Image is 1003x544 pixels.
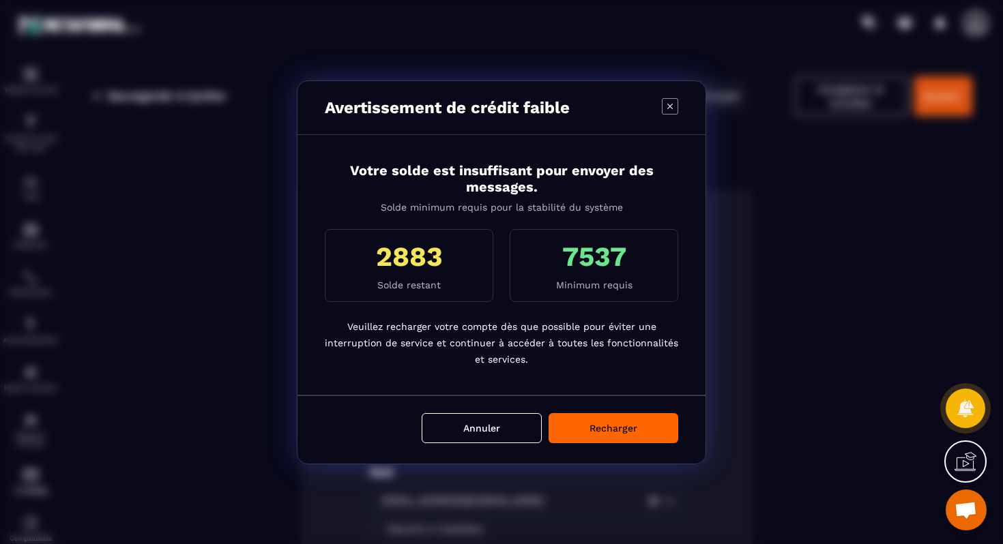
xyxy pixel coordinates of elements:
[325,162,678,195] p: Votre solde est insuffisant pour envoyer des messages.
[35,35,154,46] div: Domaine: [DOMAIN_NAME]
[55,79,66,90] img: tab_domain_overview_orange.svg
[422,413,542,443] button: Annuler
[325,202,678,213] p: Solde minimum requis pour la stabilité du système
[38,22,67,33] div: v 4.0.25
[325,318,678,367] p: Veuillez recharger votre compte dès que possible pour éviter une interruption de service et conti...
[22,22,33,33] img: logo_orange.svg
[325,98,570,117] p: Avertissement de crédit faible
[946,489,987,530] div: Ouvrir le chat
[521,279,667,290] p: Minimum requis
[549,413,678,443] button: Recharger
[336,241,482,273] h3: 2883
[22,35,33,46] img: website_grey.svg
[170,80,209,89] div: Mots-clés
[336,279,482,290] p: Solde restant
[155,79,166,90] img: tab_keywords_by_traffic_grey.svg
[70,80,105,89] div: Domaine
[521,241,667,273] h3: 7537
